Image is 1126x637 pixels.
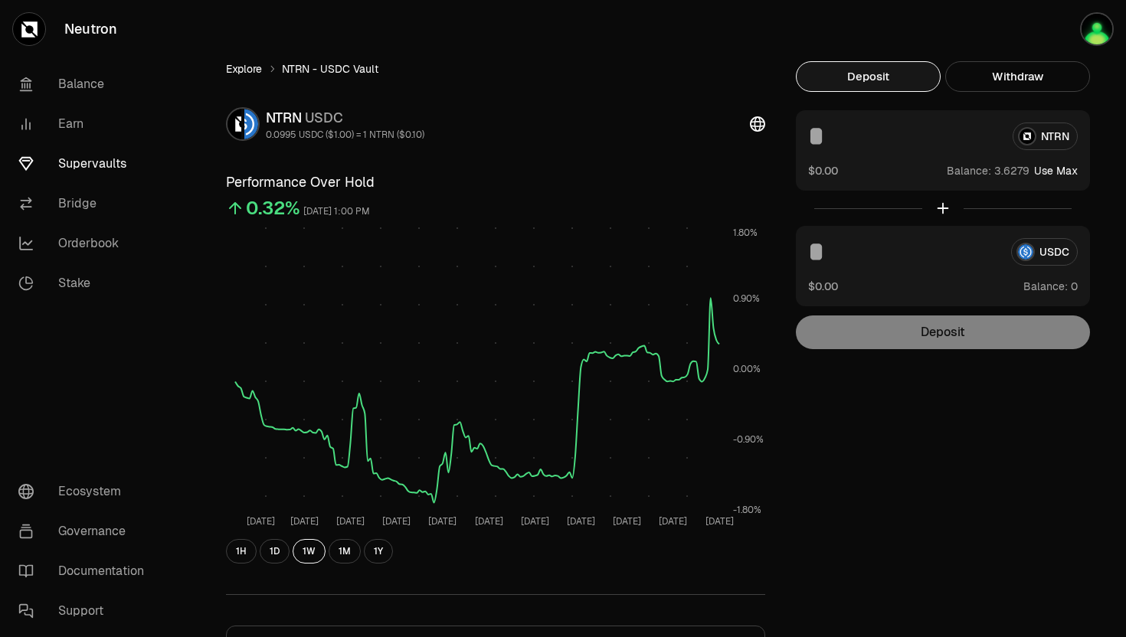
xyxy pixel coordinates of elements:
img: USDC Logo [244,109,258,139]
button: Withdraw [945,61,1090,92]
div: 0.0995 USDC ($1.00) = 1 NTRN ($0.10) [266,129,424,141]
button: 1D [260,539,290,563]
tspan: [DATE] [567,515,595,528]
button: $0.00 [808,278,838,294]
button: 1M [329,539,361,563]
button: Use Max [1034,163,1078,178]
button: 1W [293,539,326,563]
tspan: [DATE] [613,515,641,528]
img: NTRN Logo [227,109,241,139]
a: Documentation [6,551,165,591]
a: Explore [226,61,262,77]
button: 1Y [364,539,393,563]
nav: breadcrumb [226,61,765,77]
tspan: [DATE] [247,515,275,528]
div: NTRN [266,107,424,129]
tspan: [DATE] [521,515,549,528]
a: Earn [6,104,165,144]
div: [DATE] 1:00 PM [303,203,370,220]
h3: Performance Over Hold [226,171,765,193]
tspan: -0.90% [733,433,764,446]
button: $0.00 [808,162,838,178]
a: Support [6,591,165,631]
div: 0.32% [246,196,300,220]
a: Orderbook [6,224,165,263]
img: q2 [1080,12,1114,46]
a: Bridge [6,184,165,224]
span: USDC [305,109,343,126]
tspan: [DATE] [290,515,319,528]
tspan: [DATE] [659,515,687,528]
a: Ecosystem [6,472,165,511]
tspan: [DATE] [705,515,734,528]
span: Balance: [947,163,991,178]
a: Balance [6,64,165,104]
tspan: 0.90% [733,292,760,305]
a: Governance [6,511,165,551]
span: NTRN - USDC Vault [282,61,378,77]
tspan: [DATE] [382,515,411,528]
tspan: -1.80% [733,504,761,516]
tspan: [DATE] [428,515,457,528]
a: Supervaults [6,144,165,184]
tspan: 0.00% [733,363,761,375]
span: Balance: [1023,279,1068,294]
button: 1H [226,539,257,563]
tspan: [DATE] [475,515,503,528]
a: Stake [6,263,165,303]
button: Deposit [796,61,941,92]
tspan: [DATE] [336,515,365,528]
tspan: 1.80% [733,227,758,239]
